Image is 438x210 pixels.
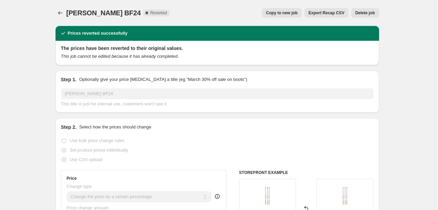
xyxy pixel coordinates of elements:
p: Select how the prices should change [79,124,151,130]
div: help [214,193,221,200]
h2: Step 2. [61,124,77,130]
h2: Step 1. [61,76,77,83]
span: Change type [67,184,92,189]
h2: The prices have been reverted to their original values. [61,45,374,52]
img: SquareSimple_af5488aa-b0c9-49b9-95c9-e333fe902598_80x.jpg [254,182,281,210]
span: Use bulk price change rules [70,138,124,143]
span: Delete job [355,10,375,16]
span: [PERSON_NAME] BF24 [66,9,141,17]
span: Use CSV upload [70,157,103,162]
button: Price change jobs [56,8,65,18]
button: Export Recap CSV [304,8,348,18]
span: This title is just for internal use, customers won't see it [61,101,167,106]
p: Optionally give your price [MEDICAL_DATA] a title (eg "March 30% off sale on boots") [79,76,247,83]
i: This job cannot be edited because it has already completed. [61,54,179,59]
span: Export Recap CSV [309,10,344,16]
span: Reverted [150,10,167,16]
h3: Price [67,176,77,181]
input: 30% off holiday sale [61,88,374,99]
h2: Prices reverted successfully [68,30,128,37]
button: Delete job [351,8,379,18]
span: Copy to new job [266,10,298,16]
span: Set product prices individually [70,147,128,153]
h6: STOREFRONT EXAMPLE [239,170,374,175]
button: Copy to new job [262,8,302,18]
img: SquareSimple_af5488aa-b0c9-49b9-95c9-e333fe902598_80x.jpg [331,182,359,210]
